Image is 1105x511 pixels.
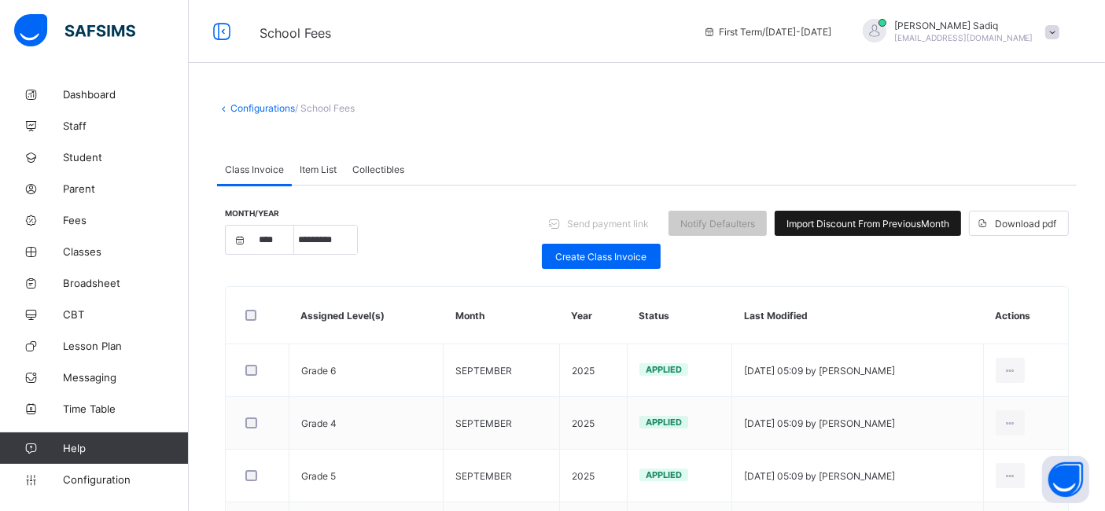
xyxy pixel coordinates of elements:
span: School Fees [260,25,331,41]
span: Staff [63,119,189,132]
span: Applied [646,417,682,428]
span: Parent [63,182,189,195]
span: Applied [646,469,682,480]
span: [PERSON_NAME] Sadiq [894,20,1033,31]
span: Help [63,442,188,454]
td: Grade 6 [289,344,444,397]
span: Applied [646,364,682,375]
span: Create Class Invoice [554,251,649,263]
span: Download pdf [995,218,1056,230]
td: [DATE] 05:09 by [PERSON_NAME] [732,450,984,502]
span: / School Fees [295,102,355,114]
th: Month [444,287,560,344]
th: Assigned Level(s) [289,287,444,344]
td: SEPTEMBER [444,344,560,397]
td: 2025 [560,344,628,397]
span: Messaging [63,371,189,384]
td: 2025 [560,397,628,450]
th: Last Modified [732,287,984,344]
span: Broadsheet [63,277,189,289]
td: Grade 4 [289,397,444,450]
div: AbubakarSadiq [847,19,1067,45]
span: Lesson Plan [63,340,189,352]
span: month/year [225,208,461,218]
span: Time Table [63,403,189,415]
td: Grade 5 [289,450,444,502]
span: Import Discount From Previous Month [786,218,949,230]
span: Class Invoice [225,164,284,175]
span: Student [63,151,189,164]
span: Collectibles [352,164,404,175]
th: Actions [983,287,1068,344]
span: Send payment link [567,218,649,230]
th: Year [560,287,628,344]
span: Notify Defaulters [680,218,755,230]
span: [EMAIL_ADDRESS][DOMAIN_NAME] [894,33,1033,42]
span: Classes [63,245,189,258]
span: CBT [63,308,189,321]
span: Fees [63,214,189,226]
td: [DATE] 05:09 by [PERSON_NAME] [732,397,984,450]
a: Configurations [230,102,295,114]
th: Status [628,287,732,344]
span: Configuration [63,473,188,486]
td: SEPTEMBER [444,450,560,502]
td: [DATE] 05:09 by [PERSON_NAME] [732,344,984,397]
td: 2025 [560,450,628,502]
button: Open asap [1042,456,1089,503]
span: Item List [300,164,337,175]
img: safsims [14,14,135,47]
span: Dashboard [63,88,189,101]
span: session/term information [703,26,831,38]
td: SEPTEMBER [444,397,560,450]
